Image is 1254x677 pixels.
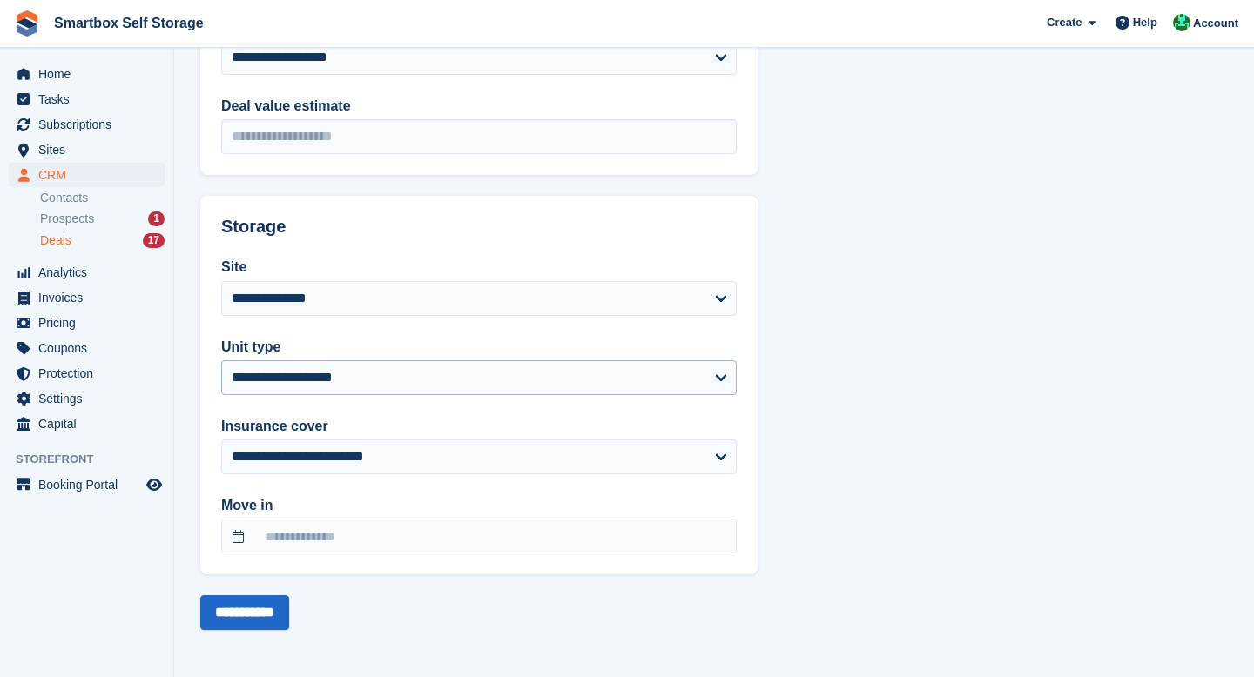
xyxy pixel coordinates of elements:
[38,285,143,310] span: Invoices
[40,231,165,250] a: Deals 17
[40,211,94,227] span: Prospects
[1133,14,1157,31] span: Help
[40,190,165,206] a: Contacts
[38,137,143,162] span: Sites
[9,386,165,411] a: menu
[38,412,143,436] span: Capital
[38,163,143,187] span: CRM
[40,210,165,228] a: Prospects 1
[9,260,165,285] a: menu
[38,473,143,497] span: Booking Portal
[38,112,143,137] span: Subscriptions
[9,112,165,137] a: menu
[9,137,165,162] a: menu
[38,87,143,111] span: Tasks
[38,336,143,360] span: Coupons
[14,10,40,37] img: stora-icon-8386f47178a22dfd0bd8f6a31ec36ba5ce8667c1dd55bd0f319d3a0aa187defe.svg
[221,257,737,278] label: Site
[40,232,71,249] span: Deals
[9,163,165,187] a: menu
[221,217,737,237] h2: Storage
[9,361,165,385] a: menu
[221,495,737,516] label: Move in
[1193,15,1238,32] span: Account
[1173,14,1190,31] img: Elinor Shepherd
[9,285,165,310] a: menu
[47,9,211,37] a: Smartbox Self Storage
[221,416,737,437] label: Insurance cover
[9,87,165,111] a: menu
[148,211,165,226] div: 1
[221,337,737,358] label: Unit type
[38,260,143,285] span: Analytics
[38,361,143,385] span: Protection
[221,96,737,117] label: Deal value estimate
[9,412,165,436] a: menu
[9,62,165,86] a: menu
[16,451,173,468] span: Storefront
[38,62,143,86] span: Home
[9,336,165,360] a: menu
[1047,14,1082,31] span: Create
[143,233,165,248] div: 17
[38,311,143,335] span: Pricing
[9,473,165,497] a: menu
[9,311,165,335] a: menu
[38,386,143,411] span: Settings
[144,474,165,495] a: Preview store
